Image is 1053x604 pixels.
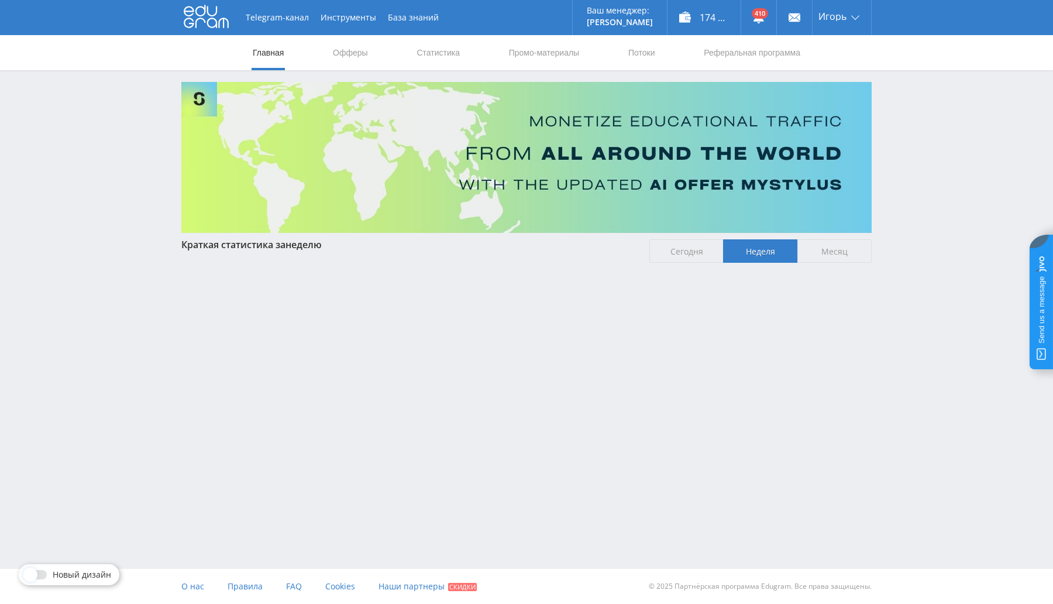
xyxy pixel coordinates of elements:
span: Неделя [723,239,797,263]
span: О нас [181,581,204,592]
span: Скидки [448,583,477,591]
span: Cookies [325,581,355,592]
a: Офферы [332,35,369,70]
a: Промо-материалы [508,35,580,70]
div: Краткая статистика за [181,239,638,250]
span: Месяц [797,239,872,263]
img: Banner [181,82,872,233]
span: Игорь [818,12,846,21]
a: FAQ [286,569,302,604]
span: Наши партнеры [378,581,445,592]
span: Правила [228,581,263,592]
p: [PERSON_NAME] [587,18,653,27]
a: О нас [181,569,204,604]
span: неделю [285,238,322,251]
div: © 2025 Партнёрская программа Edugram. Все права защищены. [532,569,872,604]
p: Ваш менеджер: [587,6,653,15]
a: Статистика [415,35,461,70]
span: Сегодня [649,239,724,263]
a: Реферальная программа [703,35,801,70]
a: Правила [228,569,263,604]
span: FAQ [286,581,302,592]
a: Cookies [325,569,355,604]
a: Главная [252,35,285,70]
a: Наши партнеры Скидки [378,569,477,604]
a: Потоки [627,35,656,70]
span: Новый дизайн [53,570,111,579]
